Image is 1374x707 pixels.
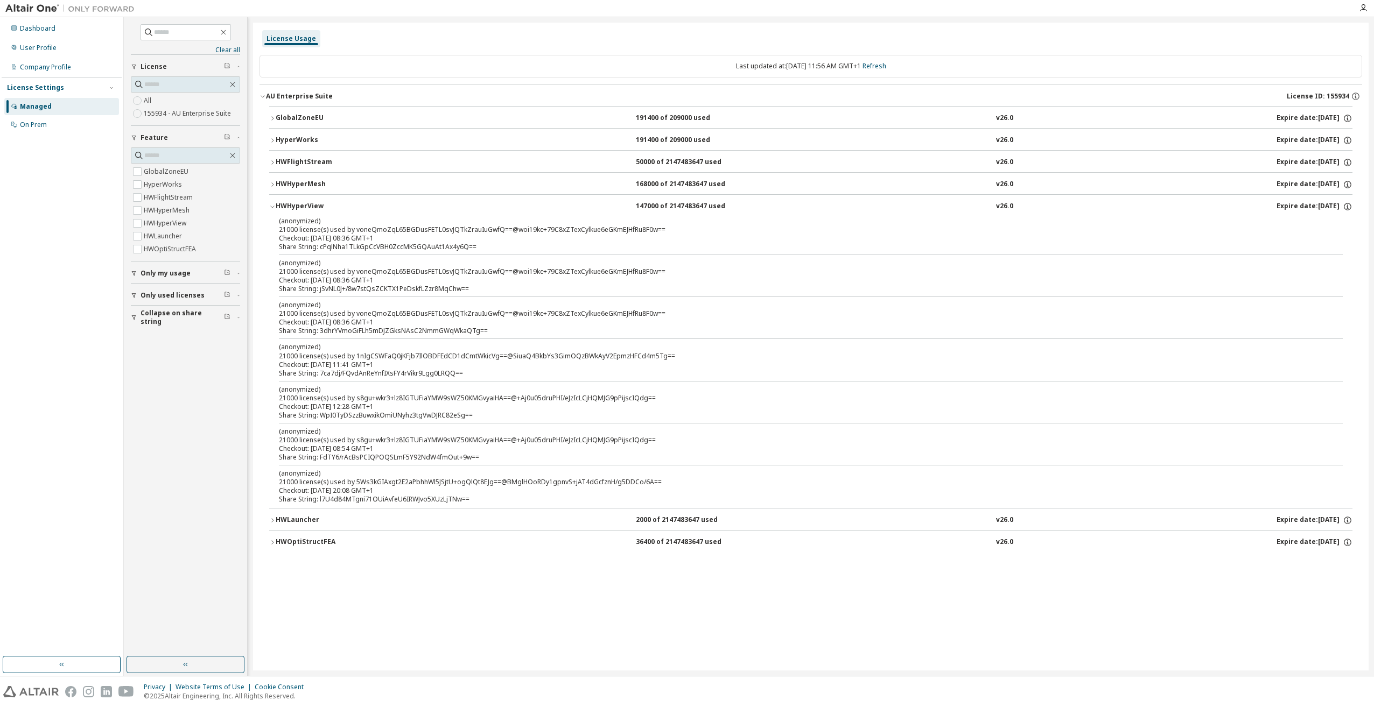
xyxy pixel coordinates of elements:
[269,508,1352,532] button: HWLauncher2000 of 2147483647 usedv26.0Expire date:[DATE]
[996,202,1013,211] div: v26.0
[5,3,140,14] img: Altair One
[131,284,240,307] button: Only used licenses
[279,360,1317,369] div: Checkout: [DATE] 11:41 GMT+1
[279,285,1317,293] div: Share String: jSvNL0J+/8w7stQsZCKTX1PeDskfLZzr8MqChw==
[1277,136,1352,145] div: Expire date: [DATE]
[279,385,1317,394] p: (anonymized)
[1287,92,1349,101] span: License ID: 155934
[224,133,230,142] span: Clear filter
[260,55,1362,77] div: Last updated at: [DATE] 11:56 AM GMT+1
[20,102,52,111] div: Managed
[279,258,1317,267] p: (anonymized)
[1277,180,1352,189] div: Expire date: [DATE]
[636,515,733,525] div: 2000 of 2147483647 used
[279,495,1317,504] div: Share String: l7U4d84MTgni71OUiAvfeU6IRWJvo5XUzLjTNw==
[131,306,240,329] button: Collapse on share string
[83,686,94,697] img: instagram.svg
[636,114,733,123] div: 191400 of 209000 used
[144,94,153,107] label: All
[269,531,1352,554] button: HWOptiStructFEA36400 of 2147483647 usedv26.0Expire date:[DATE]
[279,216,1317,225] p: (anonymized)
[276,136,373,145] div: HyperWorks
[141,269,191,278] span: Only my usage
[269,107,1352,130] button: GlobalZoneEU191400 of 209000 usedv26.0Expire date:[DATE]
[1277,114,1352,123] div: Expire date: [DATE]
[176,683,255,691] div: Website Terms of Use
[996,136,1013,145] div: v26.0
[131,55,240,79] button: License
[224,269,230,278] span: Clear filter
[118,686,134,697] img: youtube.svg
[279,453,1317,462] div: Share String: FdTY6/rAcBsPCIQPOQSLmF5Y92NdW4fmOut+9w==
[279,486,1317,495] div: Checkout: [DATE] 20:08 GMT+1
[276,180,373,189] div: HWHyperMesh
[996,515,1013,525] div: v26.0
[65,686,76,697] img: facebook.svg
[279,300,1317,318] div: 21000 license(s) used by voneQmoZqL65BGDusFETL0svJQTkZrauIuGwfQ==@woi19kc+79C8xZTexCylkue6eGKmEJH...
[269,129,1352,152] button: HyperWorks191400 of 209000 usedv26.0Expire date:[DATE]
[636,202,733,211] div: 147000 of 2147483647 used
[276,158,373,167] div: HWFlightStream
[260,84,1362,108] button: AU Enterprise SuiteLicense ID: 155934
[20,24,55,33] div: Dashboard
[269,173,1352,196] button: HWHyperMesh168000 of 2147483647 usedv26.0Expire date:[DATE]
[1277,202,1352,211] div: Expire date: [DATE]
[279,469,1317,486] div: 21000 license(s) used by 5Ws3kGIAxgt2E2aPbhhWl5JSjtU+ogQlQt8EJg==@BMglHOoRDy1gpnvS+jAT4dGcfznH/g5...
[279,469,1317,478] p: (anonymized)
[279,243,1317,251] div: Share String: cPqlNha1TLkGpCcVBH0ZccMK5GQAuAt1Ax4y6Q==
[279,327,1317,335] div: Share String: 3dhrYVmoGiFLh5mDJZGksNAsC2NmmGWqWkaQTg==
[276,538,373,547] div: HWOptiStructFEA
[20,44,57,52] div: User Profile
[144,683,176,691] div: Privacy
[279,276,1317,285] div: Checkout: [DATE] 08:36 GMT+1
[996,158,1013,167] div: v26.0
[141,309,224,326] span: Collapse on share string
[279,385,1317,402] div: 21000 license(s) used by s8gu+wkr3+lz8IGTUFiaYMW9sWZ50KMGvyaiHA==@+Aj0u05druPHI/eJzIcLCjHQMJG9pPi...
[636,180,733,189] div: 168000 of 2147483647 used
[144,165,191,178] label: GlobalZoneEU
[279,402,1317,411] div: Checkout: [DATE] 12:28 GMT+1
[141,133,168,142] span: Feature
[279,234,1317,243] div: Checkout: [DATE] 08:36 GMT+1
[996,114,1013,123] div: v26.0
[1277,538,1352,547] div: Expire date: [DATE]
[276,202,373,211] div: HWHyperView
[269,195,1352,218] button: HWHyperView147000 of 2147483647 usedv26.0Expire date:[DATE]
[131,261,240,285] button: Only my usage
[144,217,188,230] label: HWHyperView
[279,258,1317,276] div: 21000 license(s) used by voneQmoZqL65BGDusFETL0svJQTkZrauIuGwfQ==@woi19kc+79C8xZTexCylkue6eGKmEJH...
[3,686,59,697] img: altair_logo.svg
[266,92,333,101] div: AU Enterprise Suite
[267,34,316,43] div: License Usage
[279,300,1317,309] p: (anonymized)
[279,342,1317,360] div: 21000 license(s) used by 1nIgCSWFaQ0jKFjb7IlOBDFEdCD1dCmtWkicVg==@SiuaQ4BkbYs3GimOQzBWkAyV2EpmzHF...
[276,114,373,123] div: GlobalZoneEU
[144,243,198,256] label: HWOptiStructFEA
[131,46,240,54] a: Clear all
[269,151,1352,174] button: HWFlightStream50000 of 2147483647 usedv26.0Expire date:[DATE]
[141,291,205,300] span: Only used licenses
[144,204,192,217] label: HWHyperMesh
[224,291,230,300] span: Clear filter
[1277,158,1352,167] div: Expire date: [DATE]
[144,230,184,243] label: HWLauncher
[101,686,112,697] img: linkedin.svg
[279,411,1317,420] div: Share String: WpI0TyDSzzBuwxikOmiUNyhz3tgVwDJRC82eSg==
[144,178,184,191] label: HyperWorks
[144,691,310,701] p: © 2025 Altair Engineering, Inc. All Rights Reserved.
[276,515,373,525] div: HWLauncher
[144,191,195,204] label: HWFlightStream
[996,180,1013,189] div: v26.0
[279,427,1317,436] p: (anonymized)
[863,61,886,70] a: Refresh
[20,121,47,129] div: On Prem
[1277,515,1352,525] div: Expire date: [DATE]
[131,126,240,150] button: Feature
[279,369,1317,378] div: Share String: 7ca7dj/FQvdAnReYnfIXsFY4rVikr9Lgg0LRQQ==
[141,62,167,71] span: License
[144,107,233,120] label: 155934 - AU Enterprise Suite
[255,683,310,691] div: Cookie Consent
[7,83,64,92] div: License Settings
[279,427,1317,444] div: 21000 license(s) used by s8gu+wkr3+lz8IGTUFiaYMW9sWZ50KMGvyaiHA==@+Aj0u05druPHI/eJzIcLCjHQMJG9pPi...
[636,158,733,167] div: 50000 of 2147483647 used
